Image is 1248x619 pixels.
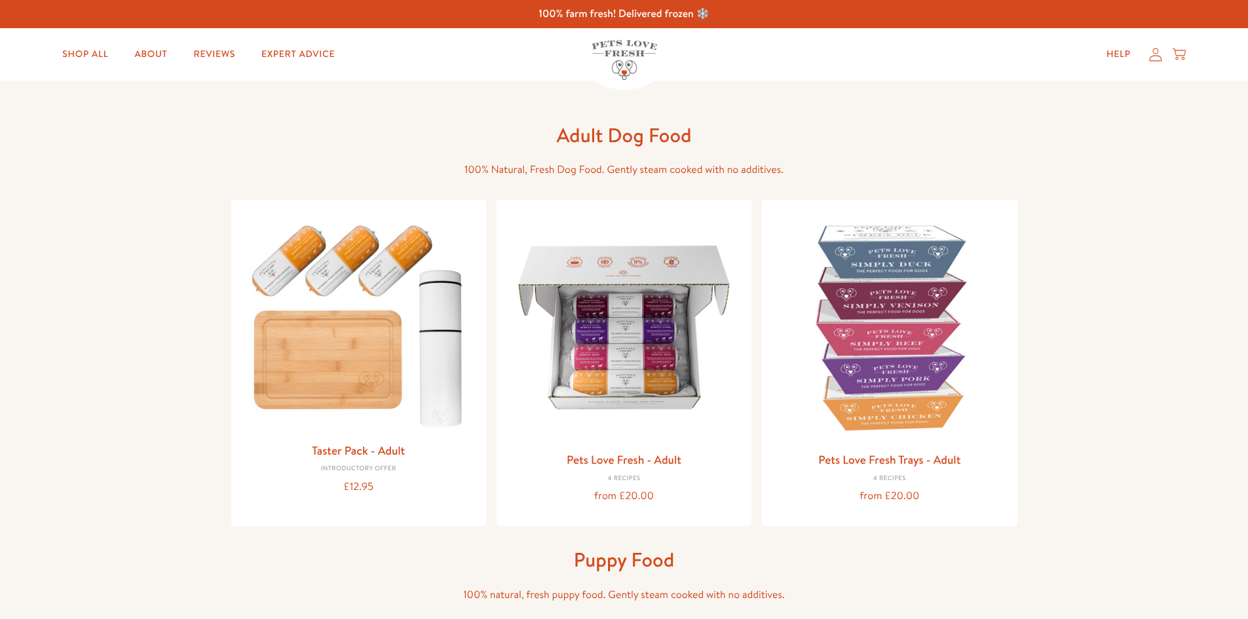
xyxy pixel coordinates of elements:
img: Pets Love Fresh [592,40,657,80]
a: About [124,41,178,67]
a: Shop All [52,41,119,67]
img: Pets Love Fresh - Adult [507,210,741,444]
a: Pets Love Fresh Trays - Adult [818,451,960,468]
h1: Adult Dog Food [415,122,834,148]
a: Pets Love Fresh - Adult [567,451,681,468]
span: 100% natural, fresh puppy food. Gently steam cooked with no additives. [463,588,785,602]
a: Taster Pack - Adult [312,442,405,459]
div: 4 Recipes [772,475,1006,483]
div: from £20.00 [772,487,1006,505]
div: Introductory Offer [242,465,476,473]
div: from £20.00 [507,487,741,505]
a: Expert Advice [251,41,345,67]
a: Help [1096,41,1141,67]
img: Pets Love Fresh Trays - Adult [772,210,1006,444]
span: 100% Natural, Fresh Dog Food. Gently steam cooked with no additives. [464,162,784,177]
a: Reviews [183,41,246,67]
img: Taster Pack - Adult [242,210,476,435]
div: 4 Recipes [507,475,741,483]
div: £12.95 [242,478,476,496]
h1: Puppy Food [415,547,834,572]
